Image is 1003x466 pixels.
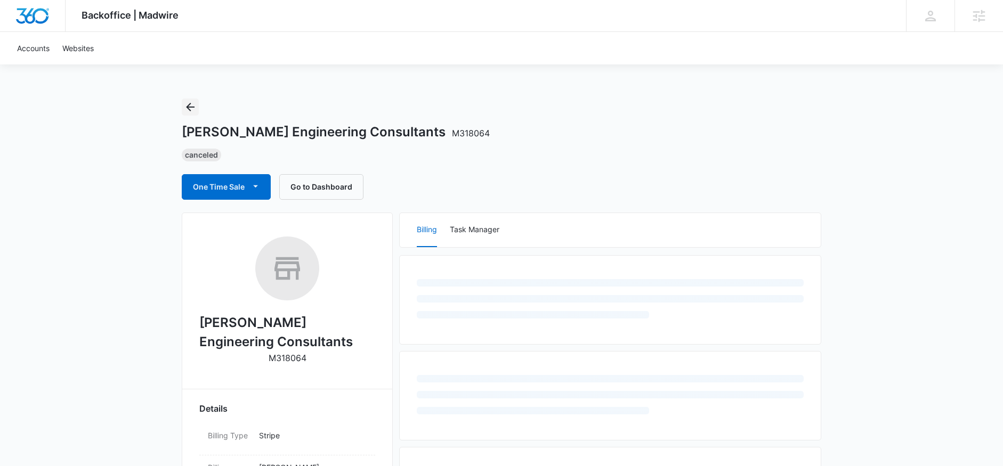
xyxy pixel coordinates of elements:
p: M318064 [269,351,306,364]
span: M318064 [452,128,490,138]
button: Task Manager [450,213,499,247]
dt: Billing Type [208,430,250,441]
a: Websites [56,32,100,64]
a: Accounts [11,32,56,64]
span: Details [199,402,228,415]
button: Back [182,99,199,116]
div: Billing TypeStripe [199,423,375,455]
h1: [PERSON_NAME] Engineering Consultants [182,124,490,140]
button: Go to Dashboard [279,174,363,200]
button: Billing [417,213,437,247]
h2: [PERSON_NAME] Engineering Consultants [199,313,375,351]
p: Stripe [259,430,367,441]
button: One Time Sale [182,174,271,200]
div: Canceled [182,149,221,161]
span: Backoffice | Madwire [82,10,179,21]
